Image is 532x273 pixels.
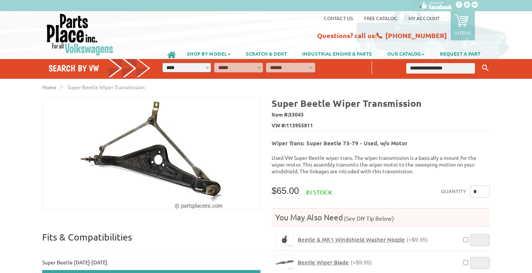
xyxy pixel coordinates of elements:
[42,84,56,90] a: Home
[298,236,428,243] a: Beetle & MK1 Windshield Washer Nozzle(+$9.95)
[238,47,294,60] a: SCRATCH & DENT
[80,97,223,209] img: Super Beetle Wiper Transmission
[286,121,313,129] span: 113955811
[179,47,238,60] a: SHOP BY MODEL
[298,259,372,266] a: Beetle Wiper Blade(+$9.95)
[272,154,490,174] p: Used VW Super Beetle wiper trans. The wiper transmission is a basically a mount for the wiper mot...
[272,120,490,131] span: VW #:
[343,215,394,222] span: (See DIY Tip Below)
[42,258,260,266] p: Super Beetle [DATE]-[DATE]
[272,97,422,109] b: Super Beetle Wiper Transmission
[451,11,475,40] a: 0 items
[272,109,490,120] span: Item #:
[46,13,114,56] img: Parts Place Inc!
[48,63,151,74] h4: Search by VW
[289,111,304,118] span: 33043
[324,15,353,21] a: Contact us
[68,84,145,90] span: Super Beetle Wiper Transmission
[272,212,490,222] h4: You May Also Need
[298,258,349,266] span: Beetle Wiper Blade
[351,259,372,266] span: (+$9.95)
[298,236,405,243] span: Beetle & MK1 Windshield Washer Nozzle
[42,231,260,251] p: Fits & Compatibilities
[295,47,379,60] a: INDUSTRIAL ENGINE & PARTS
[272,186,299,196] span: $65.00
[432,47,488,60] a: REQUEST A PART
[380,47,432,60] a: OUR CATALOG
[441,186,466,198] label: Quantity
[364,15,397,21] a: Free Catalog
[272,139,407,147] b: Wiper Trans: Super Beetle 73-79 - Used, w/o Motor
[276,232,294,246] img: Beetle & MK1 Windshield Washer Nozzle
[409,15,439,21] a: My Account
[454,30,471,36] p: 0 items
[276,255,294,269] img: Beetle Wiper Blade
[480,62,491,74] button: Keyword Search
[407,236,428,243] span: (+$9.95)
[306,188,332,196] span: In stock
